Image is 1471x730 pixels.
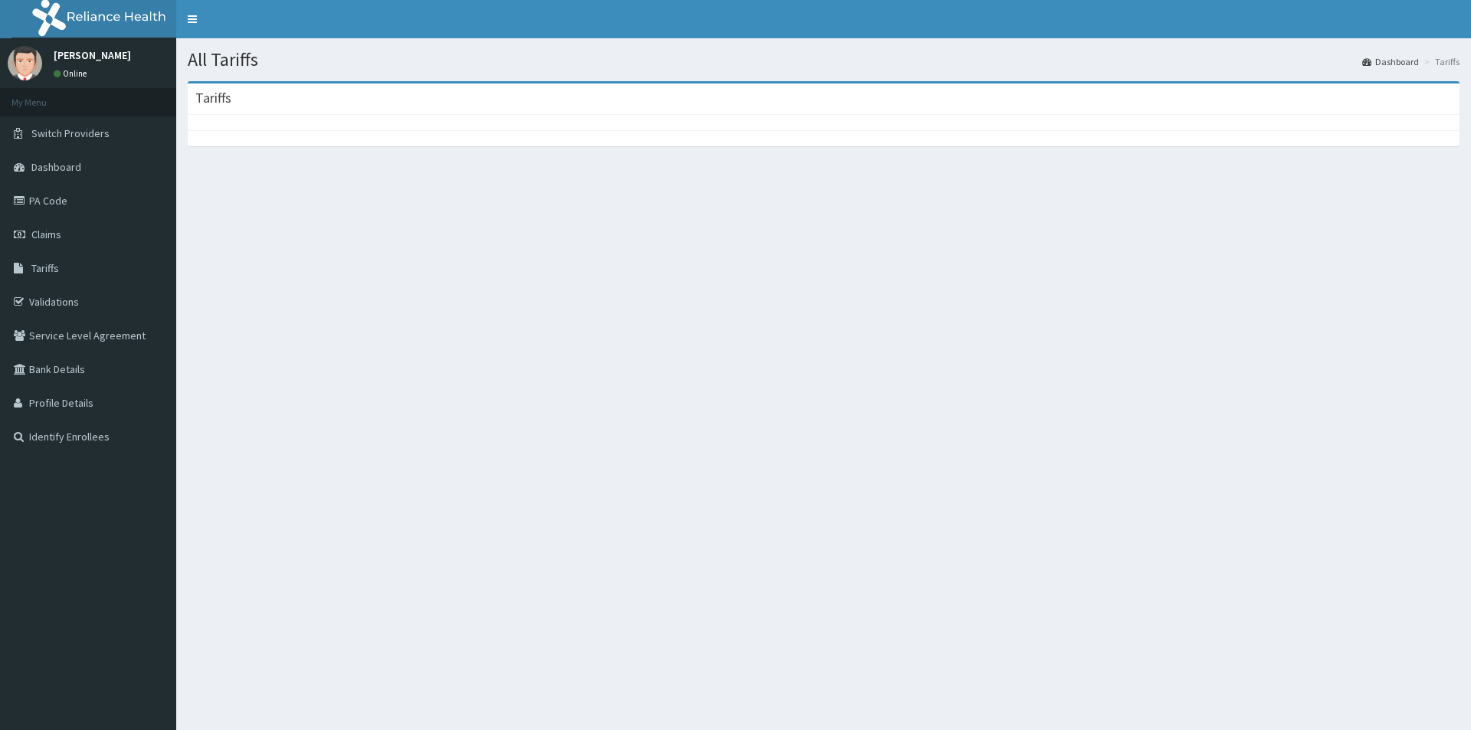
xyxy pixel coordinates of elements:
[54,68,90,79] a: Online
[31,228,61,241] span: Claims
[31,160,81,174] span: Dashboard
[1362,55,1419,68] a: Dashboard
[54,50,131,61] p: [PERSON_NAME]
[1420,55,1460,68] li: Tariffs
[31,126,110,140] span: Switch Providers
[31,261,59,275] span: Tariffs
[188,50,1460,70] h1: All Tariffs
[195,91,231,105] h3: Tariffs
[8,46,42,80] img: User Image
